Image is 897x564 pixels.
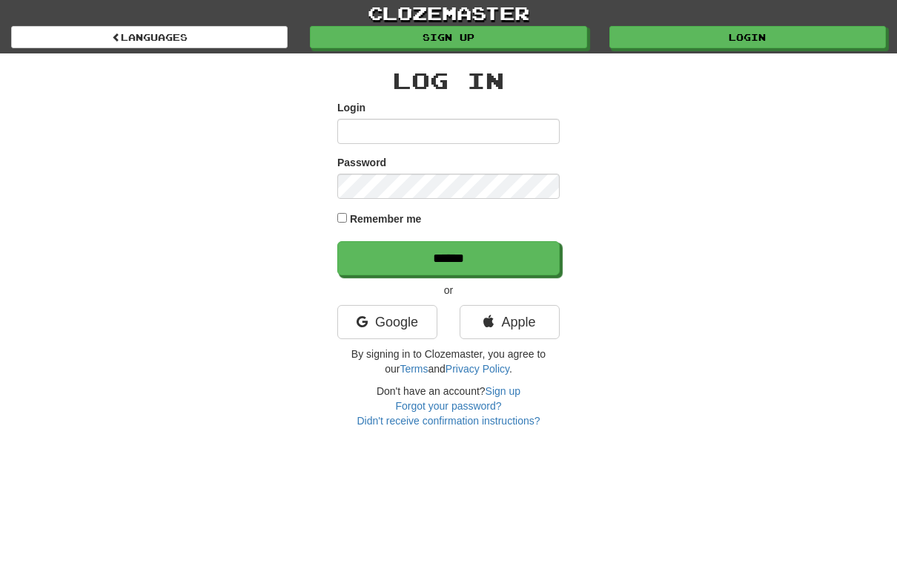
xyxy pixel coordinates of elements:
[357,415,540,427] a: Didn't receive confirmation instructions?
[310,26,586,48] a: Sign up
[337,155,386,170] label: Password
[350,211,422,226] label: Remember me
[609,26,886,48] a: Login
[337,283,560,298] p: or
[11,26,288,48] a: Languages
[337,347,560,376] p: By signing in to Clozemaster, you agree to our and .
[486,385,520,397] a: Sign up
[460,305,560,339] a: Apple
[400,363,428,375] a: Terms
[337,384,560,428] div: Don't have an account?
[446,363,509,375] a: Privacy Policy
[337,305,437,339] a: Google
[337,100,365,115] label: Login
[395,400,501,412] a: Forgot your password?
[337,68,560,93] h2: Log In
